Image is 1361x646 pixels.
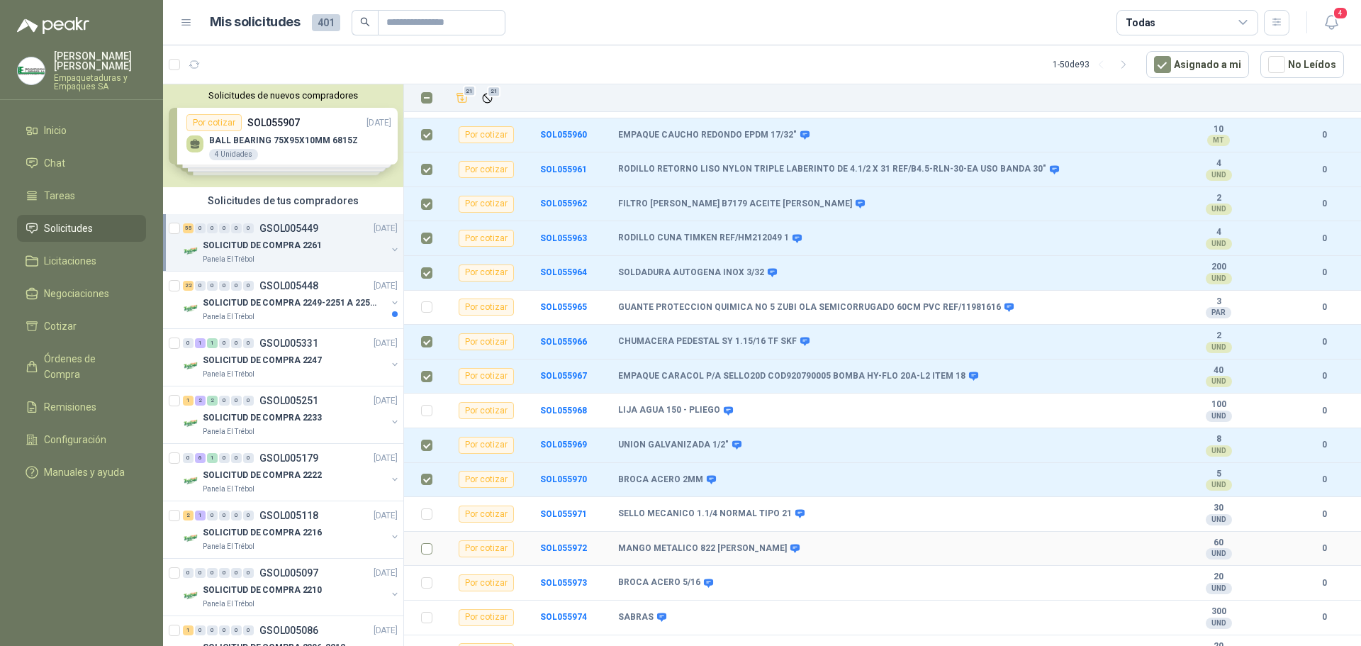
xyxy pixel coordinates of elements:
b: SABRAS [618,612,654,623]
div: 0 [183,568,194,578]
div: UND [1206,204,1232,215]
div: Todas [1126,15,1155,30]
b: CHUMACERA PEDESTAL SY 1.15/16 TF SKF [618,336,797,347]
div: Por cotizar [459,574,514,591]
button: No Leídos [1260,51,1344,78]
img: Company Logo [183,530,200,547]
span: Remisiones [44,399,96,415]
b: 30 [1170,503,1267,514]
p: SOLICITUD DE COMPRA 2247 [203,354,322,367]
b: 10 [1170,124,1267,135]
div: UND [1206,583,1232,594]
a: 0 1 1 0 0 0 GSOL005331[DATE] Company LogoSOLICITUD DE COMPRA 2247Panela El Trébol [183,335,401,380]
div: PAR [1206,307,1231,318]
a: 55 0 0 0 0 0 GSOL005449[DATE] Company LogoSOLICITUD DE COMPRA 2261Panela El Trébol [183,220,401,265]
div: 0 [183,338,194,348]
b: 0 [1304,542,1344,555]
div: 1 [183,396,194,406]
b: 0 [1304,404,1344,418]
a: SOL055973 [540,578,587,588]
b: 200 [1170,262,1267,273]
div: Solicitudes de tus compradores [163,187,403,214]
span: search [360,17,370,27]
a: Órdenes de Compra [17,345,146,388]
b: 20 [1170,572,1267,583]
div: 0 [231,396,242,406]
div: 0 [195,223,206,233]
div: 0 [195,568,206,578]
div: Por cotizar [459,437,514,454]
div: 2 [195,396,206,406]
b: 0 [1304,473,1344,486]
div: 0 [207,223,218,233]
b: SELLO MECANICO 1.1/4 NORMAL TIPO 21 [618,508,792,520]
b: EMPAQUE CAUCHO REDONDO EPDM 17/32" [618,130,797,141]
a: SOL055966 [540,337,587,347]
p: GSOL005449 [259,223,318,233]
div: UND [1206,169,1232,181]
div: 0 [207,281,218,291]
p: [DATE] [374,222,398,235]
p: [DATE] [374,452,398,465]
button: Añadir [452,88,472,108]
p: [PERSON_NAME] [PERSON_NAME] [54,51,146,71]
span: Solicitudes [44,221,93,236]
div: Por cotizar [459,196,514,213]
div: 0 [219,396,230,406]
a: Cotizar [17,313,146,340]
div: 0 [231,453,242,463]
div: Por cotizar [459,161,514,178]
a: Inicio [17,117,146,144]
a: SOL055967 [540,371,587,381]
b: 4 [1170,158,1267,169]
span: Tareas [44,188,75,204]
div: 0 [243,453,254,463]
span: 21 [487,86,500,97]
p: GSOL005097 [259,568,318,578]
p: Panela El Trébol [203,426,254,438]
b: 0 [1304,577,1344,590]
div: 0 [219,625,230,635]
a: SOL055972 [540,543,587,553]
b: 0 [1304,611,1344,624]
p: GSOL005251 [259,396,318,406]
div: 0 [243,625,254,635]
div: UND [1206,548,1232,559]
span: Chat [44,155,65,171]
div: 2 [183,511,194,520]
a: SOL055971 [540,509,587,519]
p: [DATE] [374,279,398,293]
div: UND [1206,514,1232,525]
b: SOLDADURA AUTOGENA INOX 3/32 [618,267,764,279]
b: MANGO METALICO 822 [PERSON_NAME] [618,543,787,555]
b: BROCA ACERO 5/16 [618,577,700,589]
b: 0 [1304,163,1344,177]
div: Por cotizar [459,264,514,282]
a: Tareas [17,182,146,209]
b: 2 [1170,193,1267,204]
b: 3 [1170,296,1267,308]
div: Por cotizar [459,368,514,385]
div: 0 [231,511,242,520]
a: SOL055968 [540,406,587,416]
img: Company Logo [183,243,200,260]
b: 0 [1304,438,1344,452]
img: Company Logo [18,57,45,84]
img: Company Logo [183,472,200,489]
div: Por cotizar [459,402,514,419]
div: 0 [231,223,242,233]
div: 0 [207,625,218,635]
span: 4 [1333,6,1348,20]
a: SOL055970 [540,474,587,484]
div: Por cotizar [459,506,514,523]
div: 0 [231,568,242,578]
div: Por cotizar [459,126,514,143]
a: SOL055969 [540,440,587,450]
a: Chat [17,150,146,177]
div: 0 [243,223,254,233]
a: SOL055962 [540,199,587,208]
